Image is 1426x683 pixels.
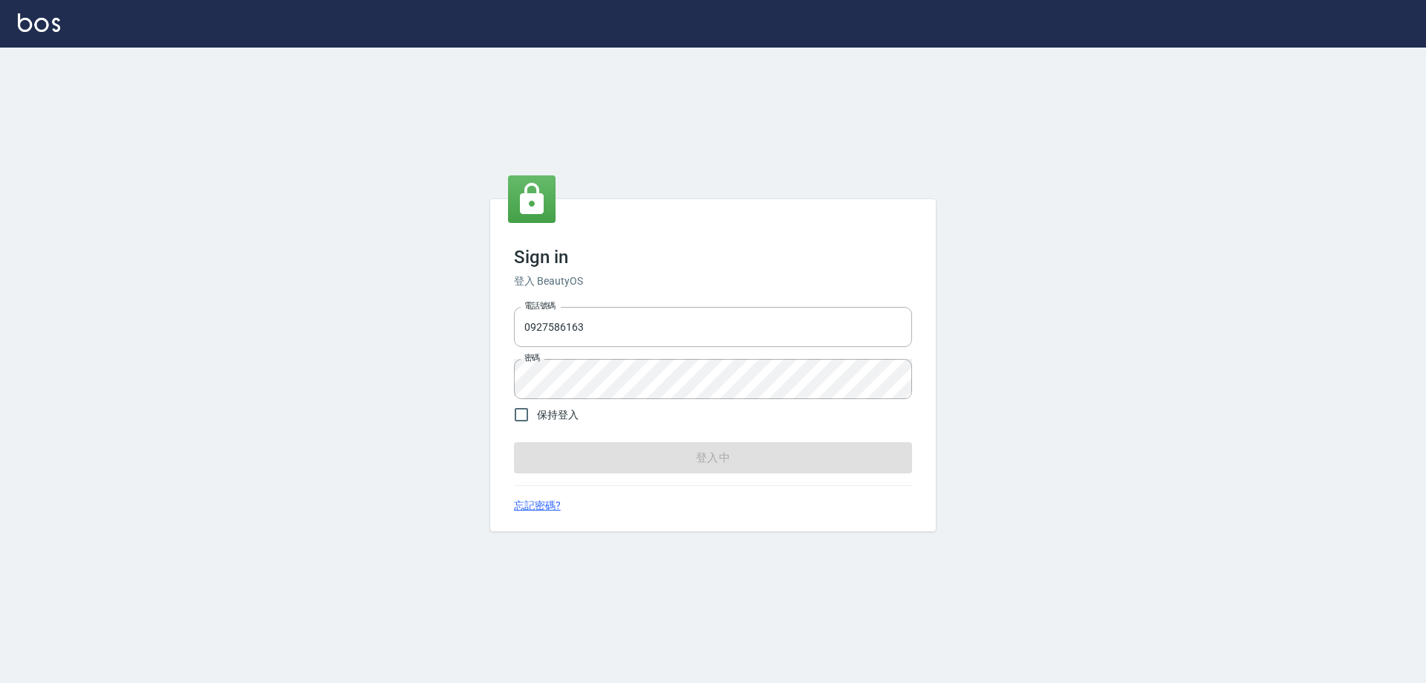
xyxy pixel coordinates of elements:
h6: 登入 BeautyOS [514,273,912,289]
label: 密碼 [524,352,540,363]
a: 忘記密碼? [514,498,561,514]
img: Logo [18,13,60,32]
h3: Sign in [514,247,912,268]
label: 電話號碼 [524,300,556,311]
span: 保持登入 [537,407,579,423]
